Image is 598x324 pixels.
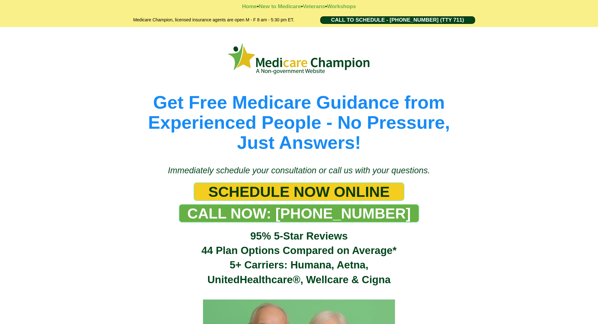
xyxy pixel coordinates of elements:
[201,245,397,256] span: 44 Plan Options Compared on Average*
[187,205,411,222] span: CALL NOW: [PHONE_NUMBER]
[179,204,419,223] a: CALL NOW: 1-888-344-8881
[168,166,430,175] span: Immediately schedule your consultation or call us with your questions.
[301,3,303,9] strong: •
[207,274,391,285] span: UnitedHealthcare®, Wellcare & Cigna
[237,132,361,153] span: Just Answers!
[250,230,348,242] span: 95% 5-Star Reviews
[320,16,475,24] a: CALL TO SCHEDULE - 1-888-344-8881 (TTY 711)
[208,183,390,200] span: SCHEDULE NOW ONLINE
[331,17,464,23] span: CALL TO SCHEDULE - [PHONE_NUMBER] (TTY 711)
[259,3,301,9] a: New to Medicare
[194,182,404,201] a: SCHEDULE NOW ONLINE
[242,3,257,9] a: Home
[148,92,450,132] span: Get Free Medicare Guidance from Experienced People - No Pressure,
[257,3,259,9] strong: •
[327,3,356,9] a: Workshops
[303,3,325,9] a: Veterans
[325,3,327,9] strong: •
[230,259,369,271] span: 5+ Carriers: Humana, Aetna,
[117,16,311,24] h2: Medicare Champion, licensed insurance agents are open M - F 8 am - 5:30 pm ET.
